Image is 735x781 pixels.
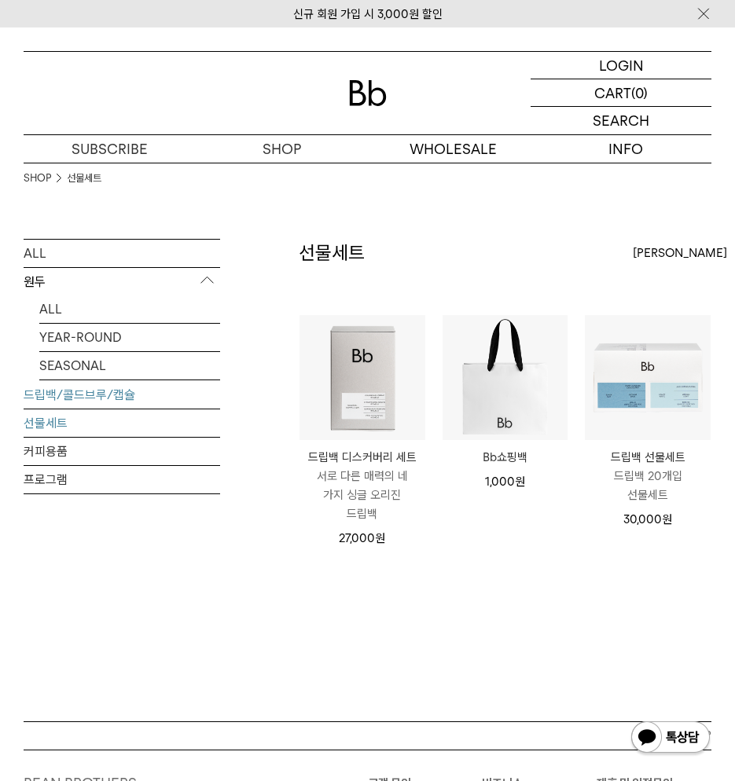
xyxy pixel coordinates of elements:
img: 드립백 디스커버리 세트 [300,315,425,441]
img: 카카오톡 채널 1:1 채팅 버튼 [630,720,711,757]
img: 드립백 선물세트 [585,315,711,441]
a: 드립백/콜드브루/캡슐 [24,381,220,409]
a: SHOP [196,135,368,163]
span: 27,000 [339,531,385,545]
p: WHOLESALE [368,135,540,163]
span: 원 [662,512,672,526]
p: LOGIN [599,52,644,79]
a: CART (0) [531,79,711,107]
p: 드립백 디스커버리 세트 [300,448,425,467]
h2: 선물세트 [299,240,365,266]
p: INFO [539,135,711,163]
a: 선물세트 [24,409,220,437]
a: SHOP [24,170,51,186]
a: ALL [39,295,220,323]
p: 원두 [24,268,220,296]
span: 30,000 [623,512,672,526]
a: 신규 회원 가입 시 3,000원 할인 [293,7,443,21]
a: 프로그램 [24,466,220,493]
p: 드립백 선물세트 [585,448,711,467]
p: 서로 다른 매력의 네 가지 싱글 오리진 드립백 [300,467,425,523]
p: CART [594,79,631,106]
a: YEAR-ROUND [39,324,220,351]
a: 드립백 디스커버리 세트 서로 다른 매력의 네 가지 싱글 오리진 드립백 [300,448,425,523]
p: 드립백 20개입 선물세트 [585,467,711,504]
img: Bb쇼핑백 [443,315,568,441]
span: 1,000 [485,475,525,489]
a: LOGIN [531,52,711,79]
img: 로고 [349,80,387,106]
a: SUBSCRIBE [24,135,196,163]
a: Bb쇼핑백 [443,448,568,467]
button: BACK TO TOP [24,721,711,750]
a: 커피용품 [24,438,220,465]
span: 원 [515,475,525,489]
span: [PERSON_NAME] [633,244,727,262]
a: SEASONAL [39,352,220,379]
a: 드립백 선물세트 드립백 20개입 선물세트 [585,448,711,504]
span: 원 [375,531,385,545]
a: ALL [24,240,220,267]
p: SEARCH [593,107,649,134]
a: 선물세트 [67,170,101,186]
p: (0) [631,79,648,106]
